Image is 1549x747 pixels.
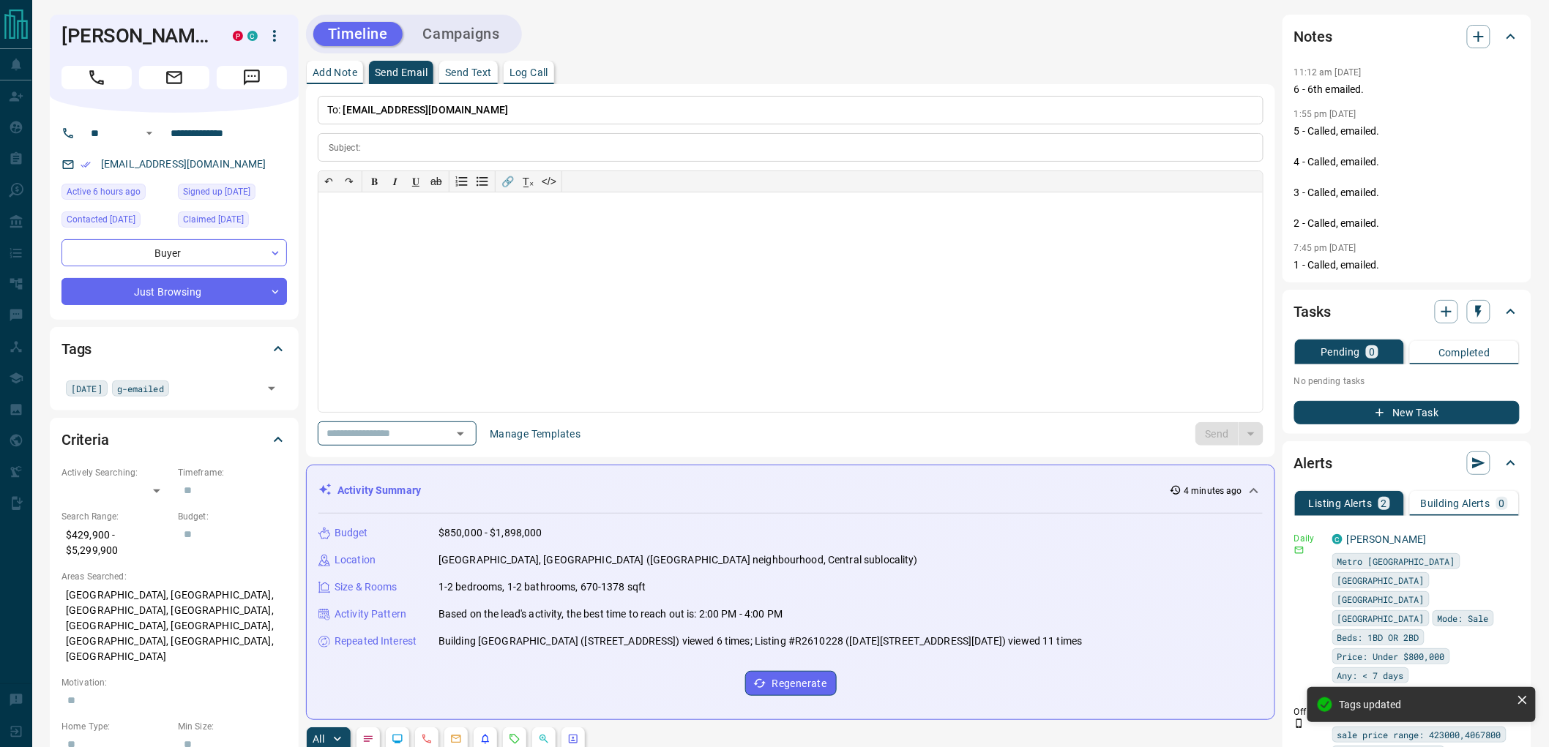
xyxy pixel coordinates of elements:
button: Manage Templates [481,422,589,446]
span: Signed up [DATE] [183,184,250,199]
svg: Listing Alerts [479,733,491,745]
p: Listing Alerts [1309,498,1373,508]
span: [EMAIL_ADDRESS][DOMAIN_NAME] [343,104,509,116]
svg: Email Verified [81,159,91,170]
span: Beds: 1BD OR 2BD [1337,630,1419,645]
p: 1:55 pm [DATE] [1294,109,1356,119]
div: Sun Oct 12 2025 [61,184,171,204]
svg: Agent Actions [567,733,579,745]
svg: Calls [421,733,433,745]
div: Alerts [1294,446,1520,481]
p: Motivation: [61,676,287,689]
button: 𝐔 [406,171,426,192]
div: condos.ca [247,31,258,41]
div: Criteria [61,422,287,457]
p: Size & Rooms [335,579,397,595]
div: condos.ca [1332,534,1343,544]
p: Send Text [445,67,492,78]
p: Daily [1294,532,1324,545]
h1: [PERSON_NAME] [61,24,211,48]
h2: Alerts [1294,451,1332,475]
button: Campaigns [408,22,515,46]
div: split button [1195,422,1264,446]
p: Log Call [510,67,548,78]
button: 𝐁 [365,171,385,192]
a: [EMAIL_ADDRESS][DOMAIN_NAME] [101,158,266,170]
button: </> [539,171,559,192]
p: To: [318,96,1264,124]
span: [DATE] [71,381,102,396]
button: ↶ [318,171,339,192]
p: Location [335,552,376,568]
p: 11:12 am [DATE] [1294,67,1362,78]
button: Open [450,424,471,444]
p: Pending [1321,347,1360,357]
button: 🔗 [498,171,518,192]
p: Activity Summary [337,483,421,498]
div: Tags [61,331,287,367]
p: 0 [1499,498,1505,508]
p: Off [1294,705,1324,718]
span: Price: Under $800,000 [1337,649,1445,664]
p: Building [GEOGRAPHIC_DATA] ([STREET_ADDRESS]) viewed 6 times; Listing #R2610228 ([DATE][STREET_AD... [438,634,1083,649]
button: Regenerate [745,671,837,696]
p: 1 - Called, emailed. [1294,258,1520,273]
p: Actively Searching: [61,466,171,479]
div: Activity Summary4 minutes ago [318,477,1263,504]
p: 5 - Called, emailed. 4 - Called, emailed. 3 - Called, emailed. 2 - Called, emailed. [1294,124,1520,231]
span: Mode: Sale [1438,611,1489,626]
p: Activity Pattern [335,607,406,622]
div: Fri Aug 08 2025 [178,184,287,204]
p: Search Range: [61,510,171,523]
p: Repeated Interest [335,634,417,649]
span: Active 6 hours ago [67,184,141,199]
div: Just Browsing [61,278,287,305]
button: Timeline [313,22,403,46]
p: Timeframe: [178,466,287,479]
p: [GEOGRAPHIC_DATA], [GEOGRAPHIC_DATA], [GEOGRAPHIC_DATA], [GEOGRAPHIC_DATA], [GEOGRAPHIC_DATA], [G... [61,583,287,669]
button: Open [261,378,282,399]
svg: Email [1294,545,1304,555]
p: $850,000 - $1,898,000 [438,525,542,541]
h2: Tags [61,337,92,361]
p: Building Alerts [1421,498,1490,508]
s: ab [430,176,442,187]
p: No pending tasks [1294,370,1520,392]
div: Sat Aug 09 2025 [178,211,287,232]
div: Tags updated [1340,699,1511,710]
span: Contacted [DATE] [67,212,135,227]
span: [GEOGRAPHIC_DATA] [1337,611,1425,626]
p: 4 minutes ago [1184,484,1242,498]
h2: Tasks [1294,300,1331,323]
button: ab [426,171,447,192]
p: [GEOGRAPHIC_DATA], [GEOGRAPHIC_DATA] ([GEOGRAPHIC_DATA] neighbourhood, Central sublocality) [438,552,918,568]
p: Areas Searched: [61,570,287,583]
p: Home Type: [61,720,171,733]
svg: Emails [450,733,462,745]
svg: Requests [509,733,520,745]
p: Send Email [375,67,428,78]
p: Subject: [329,141,361,154]
p: Min Size: [178,720,287,733]
p: 2 [1381,498,1387,508]
a: [PERSON_NAME] [1347,533,1427,545]
span: g-emailed [117,381,164,396]
svg: Lead Browsing Activity [392,733,403,745]
span: 𝐔 [412,176,419,187]
button: New Task [1294,401,1520,424]
h2: Notes [1294,25,1332,48]
p: Completed [1438,348,1490,358]
button: Open [141,124,158,142]
svg: Opportunities [538,733,550,745]
span: Email [139,66,209,89]
button: 𝑰 [385,171,406,192]
p: 6 - 6th emailed. [1294,82,1520,97]
p: All [313,734,324,744]
div: Sat Aug 09 2025 [61,211,171,232]
span: Claimed [DATE] [183,212,244,227]
div: Tasks [1294,294,1520,329]
button: ↷ [339,171,359,192]
button: Numbered list [452,171,472,192]
h2: Criteria [61,428,109,451]
button: Bullet list [472,171,493,192]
